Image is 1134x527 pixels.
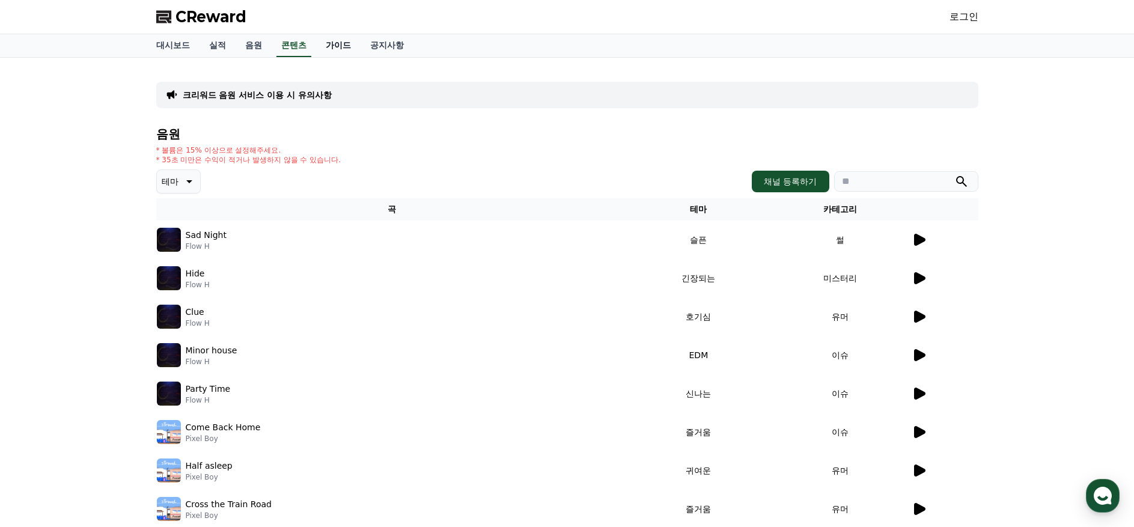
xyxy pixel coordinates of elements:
p: Party Time [186,383,231,395]
p: 테마 [162,173,178,190]
a: 음원 [236,34,272,57]
th: 곡 [156,198,628,221]
td: 귀여운 [628,451,769,490]
p: * 35초 미만은 수익이 적거나 발생하지 않을 수 있습니다. [156,155,341,165]
span: CReward [175,7,246,26]
td: 신나는 [628,374,769,413]
img: music [157,382,181,406]
a: 대시보드 [147,34,200,57]
a: 로그인 [950,10,978,24]
td: 즐거움 [628,413,769,451]
p: Pixel Boy [186,472,233,482]
button: 채널 등록하기 [752,171,829,192]
p: Flow H [186,318,210,328]
img: music [157,343,181,367]
a: 콘텐츠 [276,34,311,57]
p: Pixel Boy [186,511,272,520]
a: 가이드 [316,34,361,57]
td: 유머 [769,451,910,490]
img: music [157,497,181,521]
h4: 음원 [156,127,978,141]
td: 이슈 [769,413,910,451]
a: 실적 [200,34,236,57]
p: Flow H [186,242,227,251]
span: 홈 [38,399,45,409]
td: 이슈 [769,374,910,413]
p: Come Back Home [186,421,261,434]
td: EDM [628,336,769,374]
p: Cross the Train Road [186,498,272,511]
th: 테마 [628,198,769,221]
img: music [157,305,181,329]
p: Minor house [186,344,237,357]
p: Hide [186,267,205,280]
td: 유머 [769,297,910,336]
p: Flow H [186,280,210,290]
td: 호기심 [628,297,769,336]
td: 슬픈 [628,221,769,259]
p: Half asleep [186,460,233,472]
span: 설정 [186,399,200,409]
p: Clue [186,306,204,318]
a: 공지사항 [361,34,413,57]
a: CReward [156,7,246,26]
th: 카테고리 [769,198,910,221]
p: Flow H [186,395,231,405]
td: 미스터리 [769,259,910,297]
td: 긴장되는 [628,259,769,297]
p: Flow H [186,357,237,367]
td: 이슈 [769,336,910,374]
a: 대화 [79,381,155,411]
span: 대화 [110,400,124,409]
p: Pixel Boy [186,434,261,443]
p: * 볼륨은 15% 이상으로 설정해주세요. [156,145,341,155]
td: 썰 [769,221,910,259]
img: music [157,228,181,252]
a: 홈 [4,381,79,411]
button: 테마 [156,169,201,193]
a: 크리워드 음원 서비스 이용 시 유의사항 [183,89,332,101]
p: Sad Night [186,229,227,242]
img: music [157,266,181,290]
img: music [157,420,181,444]
a: 설정 [155,381,231,411]
img: music [157,458,181,483]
